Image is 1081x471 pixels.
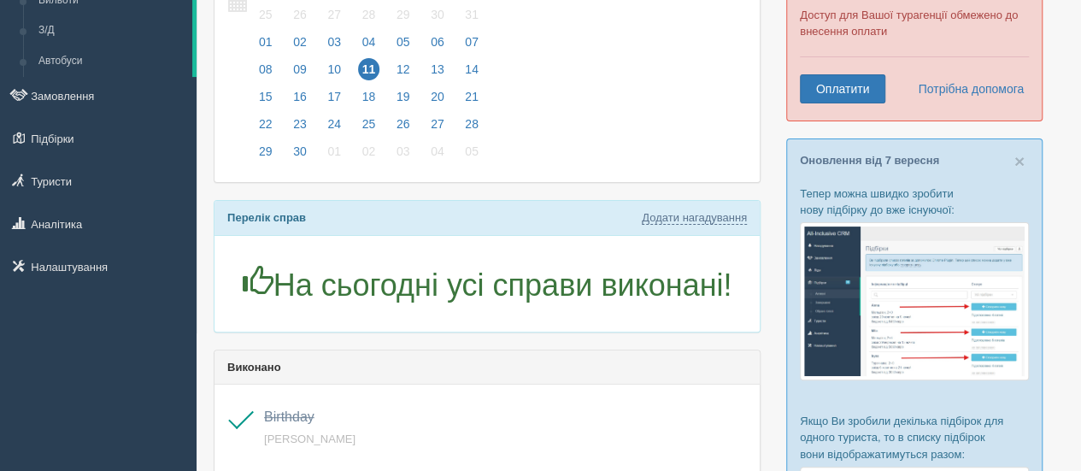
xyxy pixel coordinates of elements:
[426,113,449,135] span: 27
[392,58,414,80] span: 12
[358,140,380,162] span: 02
[289,113,311,135] span: 23
[255,85,277,108] span: 15
[387,87,420,115] a: 19
[461,3,483,26] span: 31
[461,31,483,53] span: 07
[426,3,449,26] span: 30
[318,87,350,115] a: 17
[387,142,420,169] a: 03
[255,58,277,80] span: 08
[318,60,350,87] a: 10
[353,142,385,169] a: 02
[358,31,380,53] span: 04
[392,113,414,135] span: 26
[284,115,316,142] a: 23
[284,142,316,169] a: 30
[318,115,350,142] a: 24
[426,140,449,162] span: 04
[455,142,484,169] a: 05
[421,142,454,169] a: 04
[392,85,414,108] span: 19
[227,266,747,303] h1: На сьогодні усі справи виконані!
[426,58,449,80] span: 13
[387,32,420,60] a: 05
[461,85,483,108] span: 21
[289,85,311,108] span: 16
[421,60,454,87] a: 13
[387,60,420,87] a: 12
[289,31,311,53] span: 02
[358,58,380,80] span: 11
[421,87,454,115] a: 20
[800,154,939,167] a: Оновлення від 7 вересня
[255,3,277,26] span: 25
[323,113,345,135] span: 24
[284,60,316,87] a: 09
[800,222,1029,380] img: %D0%BF%D1%96%D0%B4%D0%B1%D1%96%D1%80%D0%BA%D0%B0-%D1%82%D1%83%D1%80%D0%B8%D1%81%D1%82%D1%83-%D1%8...
[323,85,345,108] span: 17
[353,32,385,60] a: 04
[255,113,277,135] span: 22
[318,32,350,60] a: 03
[289,3,311,26] span: 26
[455,115,484,142] a: 28
[255,31,277,53] span: 01
[323,31,345,53] span: 03
[264,409,314,424] a: Birthday
[353,87,385,115] a: 18
[31,15,192,46] a: З/Д
[800,413,1029,462] p: Якщо Ви зробили декілька підбірок для одного туриста, то в списку підбірок вони відображатимуться...
[1014,151,1025,171] span: ×
[323,58,345,80] span: 10
[358,85,380,108] span: 18
[392,3,414,26] span: 29
[250,142,282,169] a: 29
[227,361,281,374] b: Виконано
[318,142,350,169] a: 01
[250,60,282,87] a: 08
[289,140,311,162] span: 30
[461,113,483,135] span: 28
[455,32,484,60] a: 07
[227,211,306,224] b: Перелік справ
[250,32,282,60] a: 01
[250,87,282,115] a: 15
[358,113,380,135] span: 25
[1014,152,1025,170] button: Close
[461,140,483,162] span: 05
[250,115,282,142] a: 22
[353,115,385,142] a: 25
[284,32,316,60] a: 02
[358,3,380,26] span: 28
[392,140,414,162] span: 03
[642,211,747,225] a: Додати нагадування
[455,87,484,115] a: 21
[461,58,483,80] span: 14
[800,74,885,103] a: Оплатити
[284,87,316,115] a: 16
[421,32,454,60] a: 06
[289,58,311,80] span: 09
[421,115,454,142] a: 27
[907,74,1025,103] a: Потрібна допомога
[426,85,449,108] span: 20
[323,140,345,162] span: 01
[392,31,414,53] span: 05
[353,60,385,87] a: 11
[323,3,345,26] span: 27
[255,140,277,162] span: 29
[426,31,449,53] span: 06
[387,115,420,142] a: 26
[264,433,355,445] a: [PERSON_NAME]
[31,46,192,77] a: Автобуси
[800,185,1029,218] p: Тепер можна швидко зробити нову підбірку до вже існуючої:
[455,60,484,87] a: 14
